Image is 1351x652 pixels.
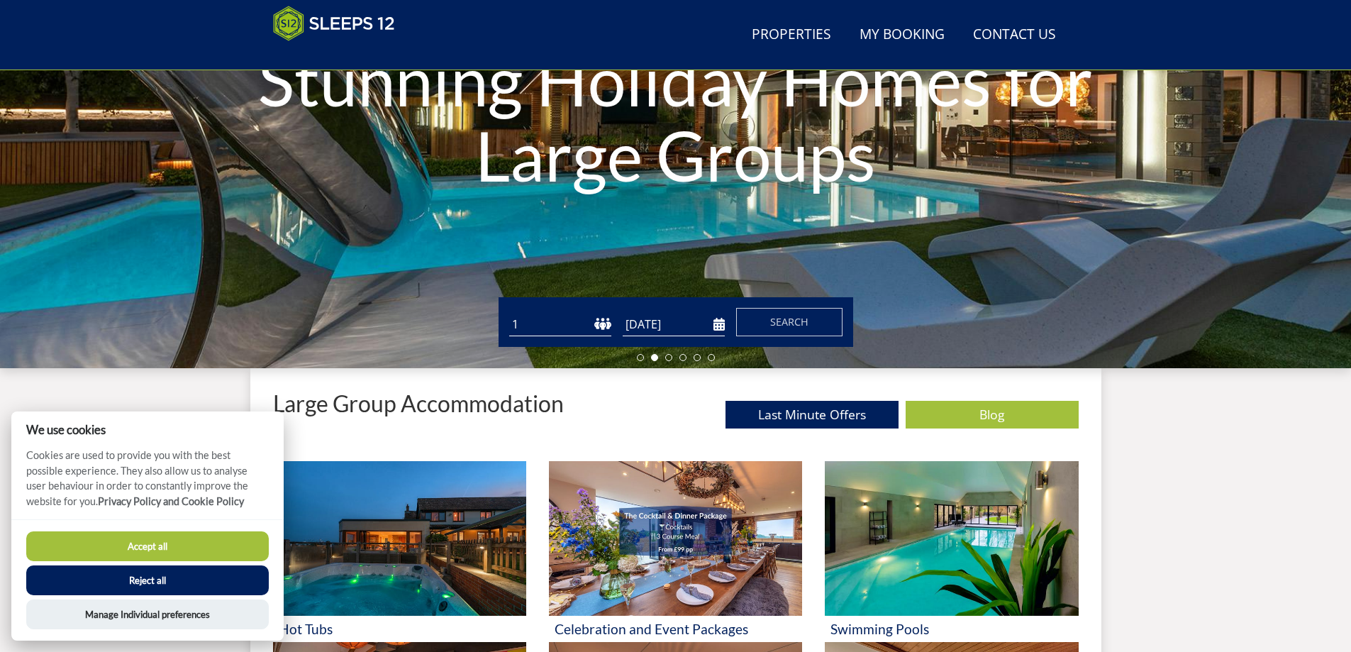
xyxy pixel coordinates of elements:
[825,461,1078,616] img: 'Swimming Pools' - Large Group Accommodation Holiday Ideas
[830,621,1072,636] h3: Swimming Pools
[555,621,796,636] h3: Celebration and Event Packages
[273,6,395,41] img: Sleeps 12
[26,531,269,561] button: Accept all
[279,621,521,636] h3: Hot Tubs
[736,308,843,336] button: Search
[273,461,526,642] a: 'Hot Tubs' - Large Group Accommodation Holiday Ideas Hot Tubs
[266,50,415,62] iframe: Customer reviews powered by Trustpilot
[273,461,526,616] img: 'Hot Tubs' - Large Group Accommodation Holiday Ideas
[273,391,564,416] p: Large Group Accommodation
[549,461,802,642] a: 'Celebration and Event Packages' - Large Group Accommodation Holiday Ideas Celebration and Event ...
[98,495,244,507] a: Privacy Policy and Cookie Policy
[26,565,269,595] button: Reject all
[746,19,837,51] a: Properties
[967,19,1062,51] a: Contact Us
[11,423,284,436] h2: We use cookies
[825,461,1078,642] a: 'Swimming Pools' - Large Group Accommodation Holiday Ideas Swimming Pools
[725,401,899,429] a: Last Minute Offers
[26,599,269,629] button: Manage Individual preferences
[11,448,284,519] p: Cookies are used to provide you with the best possible experience. They also allow us to analyse ...
[906,401,1079,429] a: Blog
[770,315,808,328] span: Search
[549,461,802,616] img: 'Celebration and Event Packages' - Large Group Accommodation Holiday Ideas
[854,19,950,51] a: My Booking
[623,313,725,336] input: Arrival Date
[203,14,1149,221] h1: Stunning Holiday Homes for Large Groups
